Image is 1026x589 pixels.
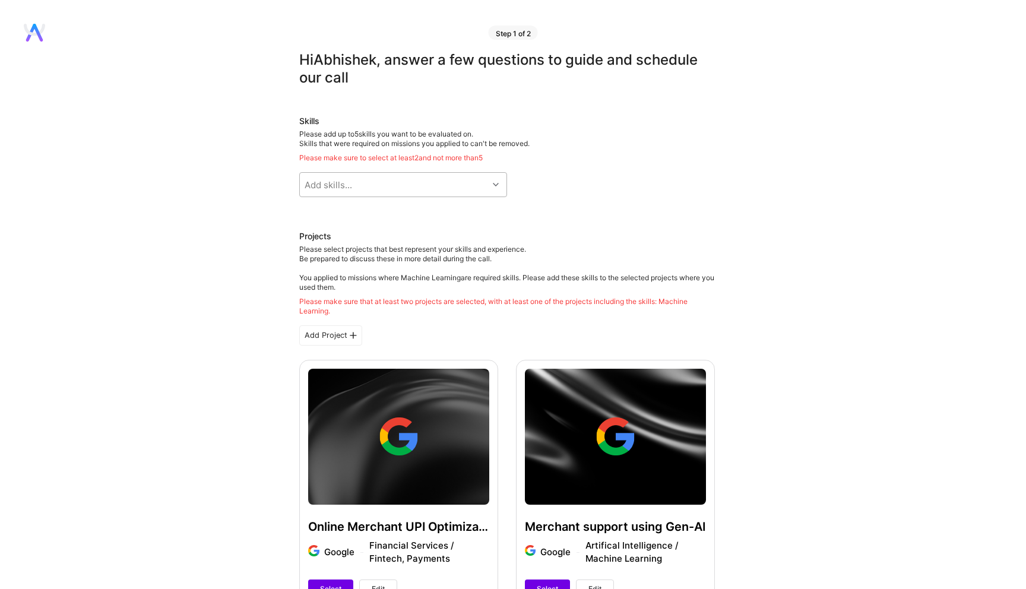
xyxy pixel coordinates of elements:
div: Step 1 of 2 [489,26,538,40]
div: Please add up to 5 skills you want to be evaluated on. [299,129,715,163]
div: Skills [299,115,715,127]
i: icon Chevron [493,182,499,188]
div: Projects [299,230,331,242]
span: Skills that were required on missions you applied to can't be removed. [299,139,530,148]
div: Add skills... [305,179,352,191]
div: Add Project [299,325,362,346]
div: Please make sure to select at least 2 and not more than 5 [299,153,715,163]
i: icon PlusBlackFlat [350,332,357,339]
div: Please select projects that best represent your skills and experience. Be prepared to discuss the... [299,245,715,316]
div: Please make sure that at least two projects are selected, with at least one of the projects inclu... [299,297,715,316]
div: Hi Abhishek , answer a few questions to guide and schedule our call [299,51,715,87]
